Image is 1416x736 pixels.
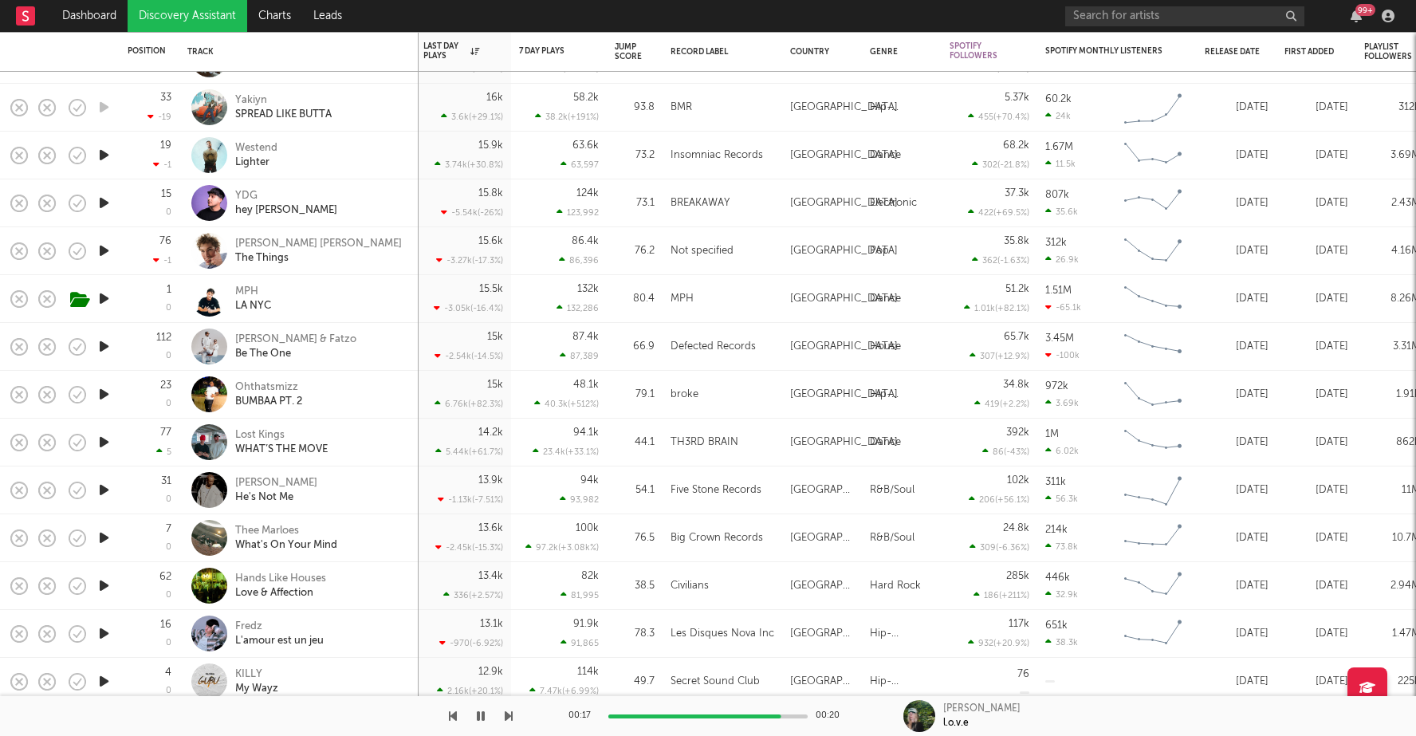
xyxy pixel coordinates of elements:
[1045,398,1079,408] div: 3.69k
[235,285,271,313] a: MPHLA NYC
[1117,566,1189,606] svg: Chart title
[1284,146,1348,165] div: [DATE]
[1004,332,1029,342] div: 65.7k
[1205,529,1268,548] div: [DATE]
[1205,385,1268,404] div: [DATE]
[790,194,898,213] div: [GEOGRAPHIC_DATA]
[950,41,1005,61] div: Spotify Followers
[1284,385,1348,404] div: [DATE]
[982,447,1029,457] div: 86 ( -43 % )
[1045,159,1076,169] div: 11.5k
[1045,333,1074,344] div: 3.45M
[235,237,402,266] a: [PERSON_NAME] [PERSON_NAME]The Things
[615,577,655,596] div: 38.5
[235,634,324,648] div: L'amour est un jeu
[970,542,1029,553] div: 309 ( -6.36 % )
[790,385,898,404] div: [GEOGRAPHIC_DATA]
[478,523,503,533] div: 13.6k
[1205,47,1261,57] div: Release Date
[147,112,171,122] div: -19
[235,586,326,600] div: Love & Affection
[970,351,1029,361] div: 307 ( +12.9 % )
[870,289,901,309] div: Dance
[560,590,599,600] div: 81,995
[870,242,889,261] div: Pop
[160,427,171,438] div: 77
[1045,142,1073,152] div: 1.67M
[1045,238,1067,248] div: 312k
[557,207,599,218] div: 123,992
[435,399,503,409] div: 6.76k ( +82.3 % )
[478,236,503,246] div: 15.6k
[870,577,921,596] div: Hard Rock
[568,706,600,726] div: 00:17
[1117,231,1189,271] svg: Chart title
[968,112,1029,122] div: 455 ( +70.4 % )
[235,490,317,505] div: He's Not Me
[790,289,898,309] div: [GEOGRAPHIC_DATA]
[671,146,763,165] div: Insomniac Records
[870,194,917,213] div: Electronic
[166,352,171,360] div: 0
[671,194,730,213] div: BREAKAWAY
[671,385,698,404] div: broke
[790,481,854,500] div: [GEOGRAPHIC_DATA]
[972,159,1029,170] div: 302 ( -21.8 % )
[478,188,503,199] div: 15.8k
[187,47,403,57] div: Track
[1005,284,1029,294] div: 51.2k
[235,93,332,122] a: YakiynSPREAD LIKE BUTTA
[235,93,332,108] div: Yakiyn
[560,494,599,505] div: 93,982
[1045,381,1068,392] div: 972k
[480,619,503,629] div: 13.1k
[235,189,337,203] div: YDG
[580,475,599,486] div: 94k
[235,572,326,586] div: Hands Like Houses
[235,285,271,299] div: MPH
[816,706,848,726] div: 00:20
[1117,375,1189,415] svg: Chart title
[235,299,271,313] div: LA NYC
[1065,6,1304,26] input: Search for artists
[577,284,599,294] div: 132k
[1284,242,1348,261] div: [DATE]
[1003,140,1029,151] div: 68.2k
[235,141,277,155] div: Westend
[870,481,914,500] div: R&B/Soul
[576,523,599,533] div: 100k
[235,524,337,538] div: Thee Marloes
[1045,254,1079,265] div: 26.9k
[166,208,171,217] div: 0
[525,542,599,553] div: 97.2k ( +3.08k % )
[161,476,171,486] div: 31
[235,428,328,443] div: Lost Kings
[671,672,760,691] div: Secret Sound Club
[435,159,503,170] div: 3.74k ( +30.8 % )
[560,159,599,170] div: 63,597
[487,332,503,342] div: 15k
[1045,302,1081,313] div: -65.1k
[1355,4,1375,16] div: 99 +
[870,337,901,356] div: House
[1045,637,1078,647] div: 38.3k
[577,667,599,677] div: 114k
[1045,541,1078,552] div: 73.8k
[1284,47,1340,57] div: First Added
[964,303,1029,313] div: 1.01k ( +82.1 % )
[1005,188,1029,199] div: 37.3k
[1284,194,1348,213] div: [DATE]
[870,672,934,691] div: Hip-Hop/Rap
[1117,423,1189,462] svg: Chart title
[615,194,655,213] div: 73.1
[1017,669,1029,679] div: 76
[166,399,171,408] div: 0
[671,624,774,644] div: Les Disques Nova Inc
[235,524,337,553] a: Thee MarloesWhat's On Your Mind
[1284,577,1348,596] div: [DATE]
[156,447,171,457] div: 5
[615,624,655,644] div: 78.3
[1003,380,1029,390] div: 34.8k
[478,140,503,151] div: 15.9k
[1205,624,1268,644] div: [DATE]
